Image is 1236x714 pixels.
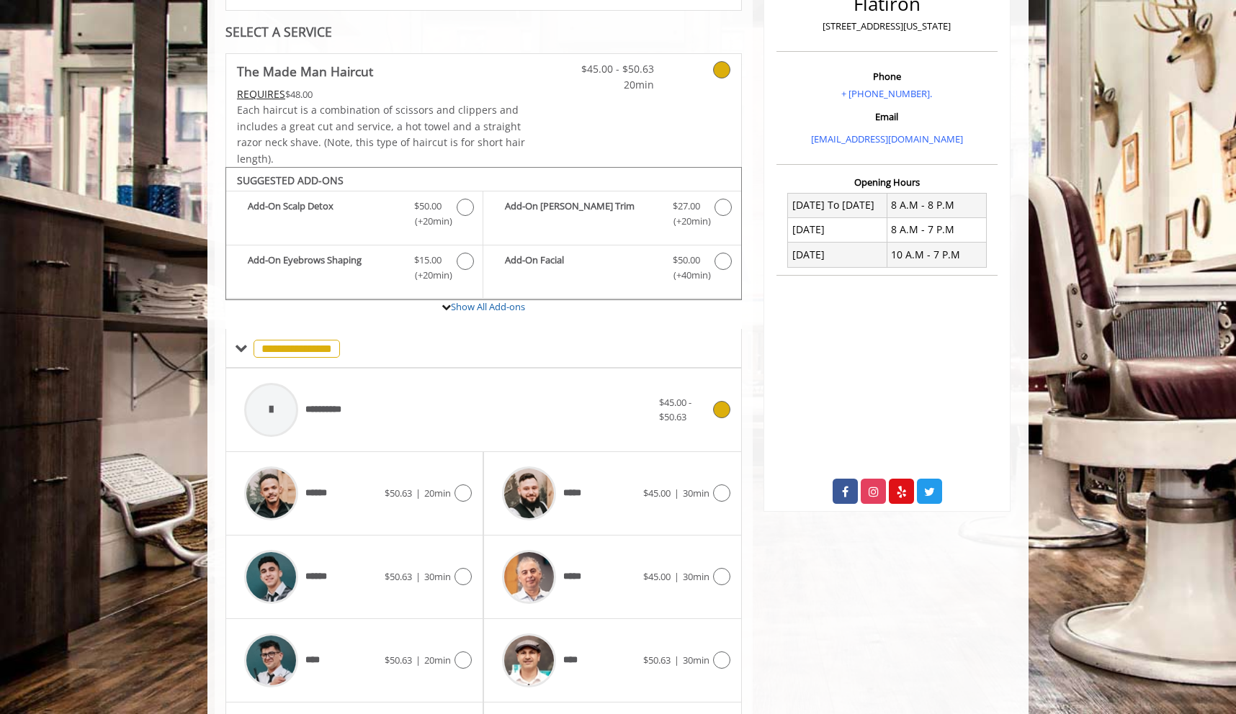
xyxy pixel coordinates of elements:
span: $50.00 [673,253,700,268]
label: Add-On Scalp Detox [233,199,475,232]
b: The Made Man Haircut [237,61,373,81]
span: (+40min ) [665,268,707,283]
td: [DATE] [788,243,887,267]
p: [STREET_ADDRESS][US_STATE] [780,19,994,34]
td: [DATE] [788,217,887,242]
span: 20min [569,77,654,93]
span: (+20min ) [407,268,449,283]
td: 8 A.M - 7 P.M [887,217,986,242]
span: 30min [683,570,709,583]
td: 10 A.M - 7 P.M [887,243,986,267]
span: $45.00 - $50.63 [569,61,654,77]
h3: Opening Hours [776,177,998,187]
span: | [416,487,421,500]
span: 30min [424,570,451,583]
a: + [PHONE_NUMBER]. [841,87,932,100]
span: | [416,654,421,666]
span: $45.00 [643,570,671,583]
span: Each haircut is a combination of scissors and clippers and includes a great cut and service, a ho... [237,103,525,165]
span: $50.63 [385,654,412,666]
label: Add-On Eyebrows Shaping [233,253,475,286]
span: (+20min ) [407,214,449,229]
td: 8 A.M - 8 P.M [887,193,986,217]
td: [DATE] To [DATE] [788,193,887,217]
div: The Made Man Haircut Add-onS [225,167,742,301]
b: Add-On Eyebrows Shaping [248,253,400,283]
a: [EMAIL_ADDRESS][DOMAIN_NAME] [811,132,963,145]
span: $50.63 [385,570,412,583]
span: $45.00 [643,487,671,500]
div: $48.00 [237,86,527,102]
h3: Phone [780,71,994,81]
span: 20min [424,487,451,500]
b: Add-On Scalp Detox [248,199,400,229]
a: Show All Add-ons [451,300,525,313]
label: Add-On Facial [491,253,733,286]
span: | [674,487,679,500]
span: $45.00 - $50.63 [659,396,691,424]
span: $15.00 [414,253,442,268]
span: | [416,570,421,583]
span: $50.00 [414,199,442,214]
span: This service needs some Advance to be paid before we block your appointment [237,87,285,101]
span: (+20min ) [665,214,707,229]
b: SUGGESTED ADD-ONS [237,173,344,187]
span: 20min [424,654,451,666]
b: Add-On [PERSON_NAME] Trim [505,199,658,229]
span: $27.00 [673,199,700,214]
span: | [674,654,679,666]
span: 30min [683,654,709,666]
div: SELECT A SERVICE [225,25,742,39]
span: | [674,570,679,583]
span: 30min [683,487,709,500]
span: $50.63 [385,487,412,500]
span: $50.63 [643,654,671,666]
label: Add-On Beard Trim [491,199,733,232]
b: Add-On Facial [505,253,658,283]
h3: Email [780,112,994,122]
